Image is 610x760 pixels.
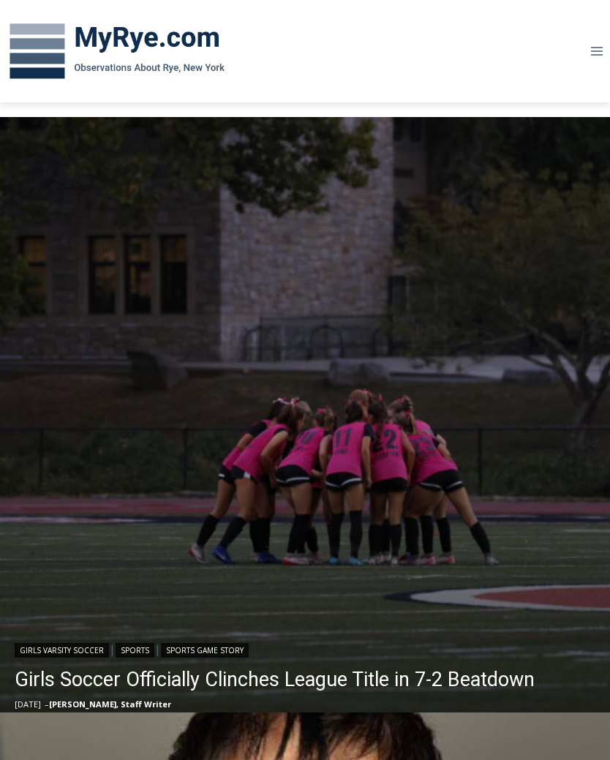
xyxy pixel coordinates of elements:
time: [DATE] [15,699,41,710]
div: | | [15,640,535,658]
button: Open menu [583,39,610,62]
span: – [45,699,49,710]
a: Sports Game Story [161,643,249,658]
a: Girls Varsity Soccer [15,643,109,658]
a: [PERSON_NAME], Staff Writer [49,699,171,710]
a: Girls Soccer Officially Clinches League Title in 7-2 Beatdown [15,665,535,694]
a: Sports [116,643,154,658]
